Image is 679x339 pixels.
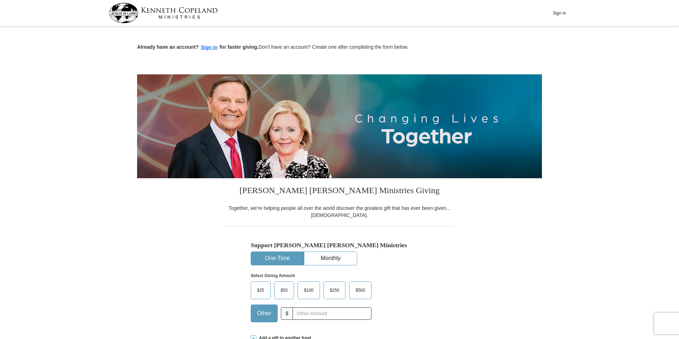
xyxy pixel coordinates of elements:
button: Monthly [304,252,357,265]
span: $250 [326,285,343,296]
p: Don't have an account? Create one after completing the form below. [137,43,542,52]
button: Sign in [199,43,220,52]
span: $50 [277,285,291,296]
strong: Select Giving Amount [251,273,295,278]
span: $25 [254,285,268,296]
span: $ [281,307,293,320]
h3: [PERSON_NAME] [PERSON_NAME] Ministries Giving [224,178,455,205]
h5: Support [PERSON_NAME] [PERSON_NAME] Ministries [251,242,428,249]
strong: Already have an account? for faster giving. [137,44,259,50]
button: Sign In [549,7,570,18]
span: $500 [352,285,369,296]
button: One-Time [251,252,304,265]
span: $100 [300,285,317,296]
span: Other [254,308,275,319]
img: kcm-header-logo.svg [109,3,218,23]
input: Other Amount [293,307,371,320]
div: Together, we're helping people all over the world discover the greatest gift that has ever been g... [224,205,455,219]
